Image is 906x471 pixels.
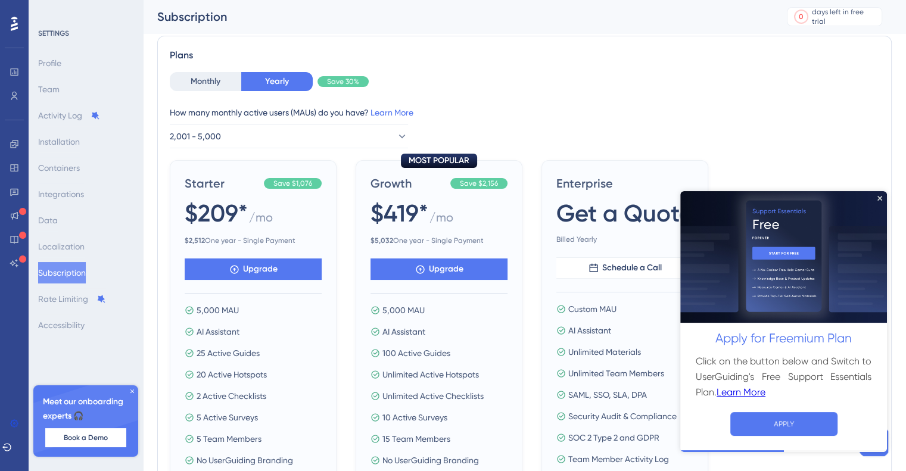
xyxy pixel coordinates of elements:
[38,52,61,74] button: Profile
[185,258,322,280] button: Upgrade
[371,196,428,230] span: $419*
[7,7,29,29] img: launcher-image-alternative-text
[371,258,508,280] button: Upgrade
[568,388,647,402] span: SAML, SSO, SLA, DPA
[556,175,693,192] span: Enterprise
[568,452,669,466] span: Team Member Activity Log
[38,262,86,283] button: Subscription
[382,453,479,467] span: No UserGuiding Branding
[382,346,450,360] span: 100 Active Guides
[568,323,611,338] span: AI Assistant
[185,175,259,192] span: Starter
[197,453,293,467] span: No UserGuiding Branding
[197,389,266,403] span: 2 Active Checklists
[38,157,80,179] button: Containers
[382,303,425,317] span: 5,000 MAU
[38,79,60,100] button: Team
[568,409,677,423] span: Security Audit & Compliance
[556,196,693,230] span: Get a Quote
[38,105,100,126] button: Activity Log
[382,367,479,382] span: Unlimited Active Hotspots
[602,261,662,275] span: Schedule a Call
[382,389,484,403] span: Unlimited Active Checklists
[64,433,108,442] span: Book a Demo
[170,105,879,120] div: How many monthly active users (MAUs) do you have?
[197,325,239,339] span: AI Assistant
[327,77,359,86] span: Save 30%
[460,179,498,188] span: Save $2,156
[401,154,477,168] div: MOST POPULAR
[197,303,239,317] span: 5,000 MAU
[197,432,261,446] span: 5 Team Members
[170,48,879,63] div: Plans
[568,366,664,380] span: Unlimited Team Members
[38,210,58,231] button: Data
[568,431,659,445] span: SOC 2 Type 2 and GDPR
[241,72,313,91] button: Yearly
[170,129,221,144] span: 2,001 - 5,000
[10,138,197,158] h2: Apply for Freemium Plan
[382,410,447,425] span: 10 Active Surveys
[371,175,446,192] span: Growth
[197,367,267,382] span: 20 Active Hotspots
[812,7,878,26] div: days left in free trial
[382,325,425,339] span: AI Assistant
[38,314,85,336] button: Accessibility
[38,236,85,257] button: Localization
[429,209,453,231] span: / mo
[429,262,463,276] span: Upgrade
[568,345,641,359] span: Unlimited Materials
[185,236,322,245] span: One year - Single Payment
[38,131,80,152] button: Installation
[38,288,106,310] button: Rate Limiting
[197,5,202,10] div: Close Preview
[799,12,804,21] div: 0
[36,194,85,209] a: Learn More
[45,428,126,447] button: Book a Demo
[50,221,157,245] button: APPLY
[382,432,450,446] span: 15 Team Members
[43,395,129,423] span: Meet our onboarding experts 🎧
[4,4,32,32] button: Open AI Assistant Launcher
[249,209,273,231] span: / mo
[568,302,617,316] span: Custom MAU
[371,108,413,117] a: Learn More
[38,183,84,205] button: Integrations
[556,235,693,244] span: Billed Yearly
[15,163,191,209] h3: Click on the button below and Switch to UserGuiding's Free Support Essentials Plan.
[197,410,258,425] span: 5 Active Surveys
[38,29,135,38] div: SETTINGS
[273,179,312,188] span: Save $1,076
[185,236,205,245] b: $ 2,512
[170,72,241,91] button: Monthly
[243,262,278,276] span: Upgrade
[185,196,248,230] span: $209*
[371,236,393,245] b: $ 5,032
[556,257,693,279] button: Schedule a Call
[197,346,260,360] span: 25 Active Guides
[157,8,757,25] div: Subscription
[371,236,508,245] span: One year - Single Payment
[170,124,408,148] button: 2,001 - 5,000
